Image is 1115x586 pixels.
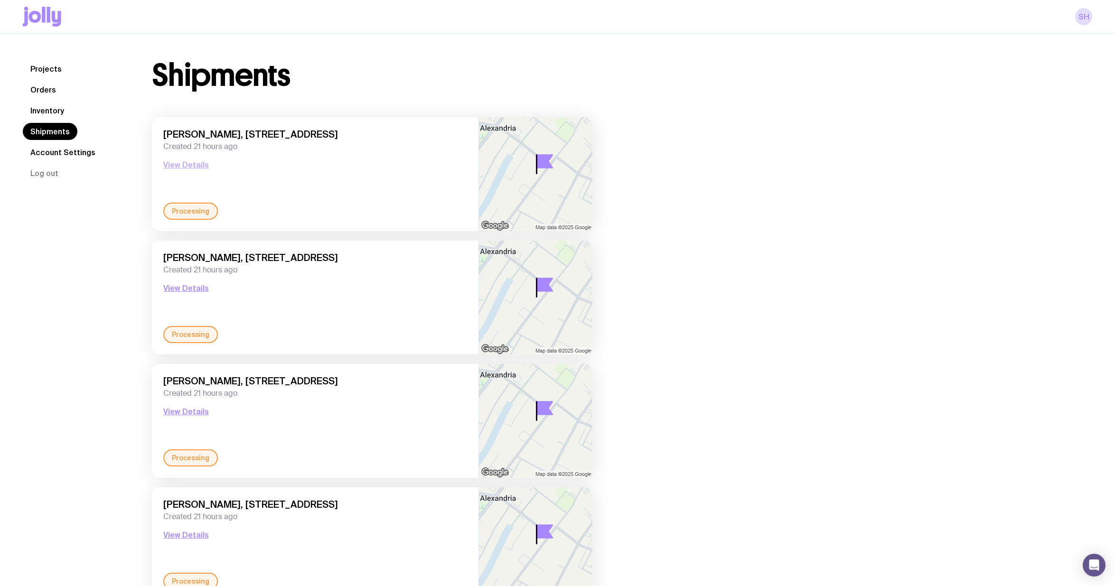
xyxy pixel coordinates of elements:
[163,159,209,170] button: View Details
[163,203,218,220] div: Processing
[23,81,64,98] a: Orders
[163,375,467,387] span: [PERSON_NAME], [STREET_ADDRESS]
[163,512,467,521] span: Created 21 hours ago
[23,102,72,119] a: Inventory
[163,449,218,466] div: Processing
[479,241,592,354] img: staticmap
[163,129,467,140] span: [PERSON_NAME], [STREET_ADDRESS]
[163,252,467,263] span: [PERSON_NAME], [STREET_ADDRESS]
[23,60,69,77] a: Projects
[1075,8,1092,25] a: SH
[163,529,209,540] button: View Details
[163,265,467,275] span: Created 21 hours ago
[163,406,209,417] button: View Details
[23,123,77,140] a: Shipments
[479,117,592,231] img: staticmap
[163,326,218,343] div: Processing
[152,60,290,91] h1: Shipments
[1083,554,1106,577] div: Open Intercom Messenger
[163,282,209,294] button: View Details
[163,499,467,510] span: [PERSON_NAME], [STREET_ADDRESS]
[23,165,66,182] button: Log out
[23,144,103,161] a: Account Settings
[163,142,467,151] span: Created 21 hours ago
[163,389,467,398] span: Created 21 hours ago
[479,364,592,478] img: staticmap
